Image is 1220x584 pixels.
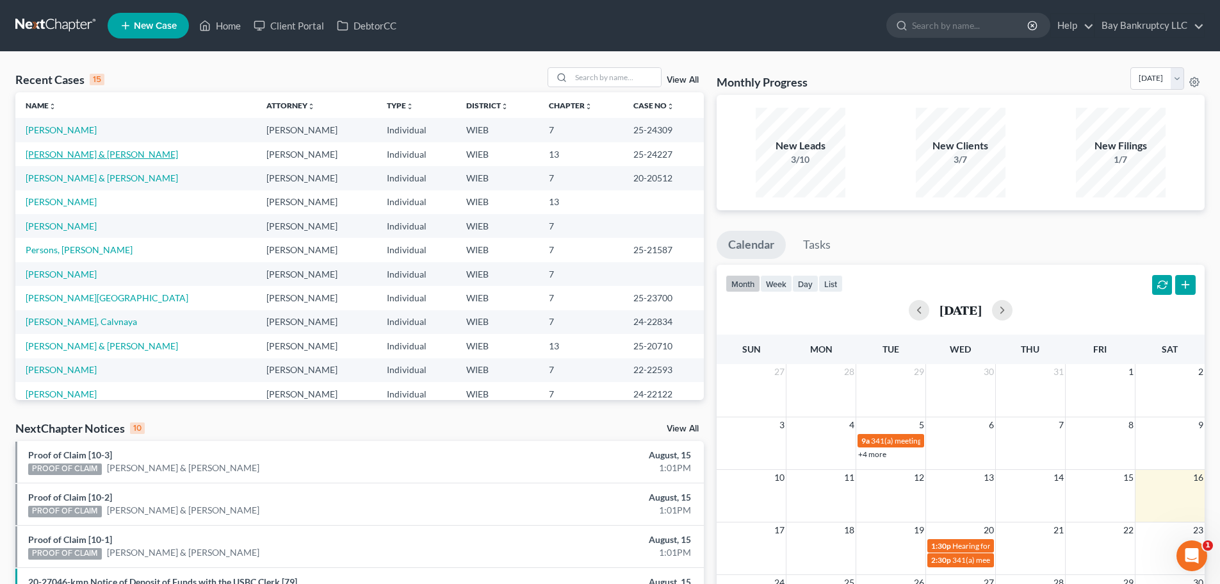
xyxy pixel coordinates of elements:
[773,364,786,380] span: 27
[792,275,818,292] button: day
[256,166,377,190] td: [PERSON_NAME]
[760,275,792,292] button: week
[377,238,456,262] td: Individual
[1052,470,1065,485] span: 14
[667,103,674,110] i: unfold_more
[792,231,842,259] a: Tasks
[742,344,761,355] span: Sun
[539,262,623,286] td: 7
[756,153,845,166] div: 3/10
[848,417,856,433] span: 4
[256,118,377,142] td: [PERSON_NAME]
[623,286,704,310] td: 25-23700
[1052,522,1065,538] span: 21
[571,68,661,87] input: Search by name...
[456,310,539,334] td: WIEB
[26,269,97,279] a: [PERSON_NAME]
[585,103,592,110] i: unfold_more
[26,340,178,351] a: [PERSON_NAME] & [PERSON_NAME]
[28,492,112,503] a: Proof of Claim [10-2]
[330,14,403,37] a: DebtorCC
[256,286,377,310] td: [PERSON_NAME]
[952,541,1120,551] span: Hearing for [PERSON_NAME] & [PERSON_NAME]
[387,101,414,110] a: Typeunfold_more
[1122,470,1135,485] span: 15
[377,310,456,334] td: Individual
[861,436,870,446] span: 9a
[478,449,691,462] div: August, 15
[377,286,456,310] td: Individual
[26,244,133,255] a: Persons, [PERSON_NAME]
[916,138,1005,153] div: New Clients
[26,149,178,160] a: [PERSON_NAME] & [PERSON_NAME]
[456,190,539,214] td: WIEB
[193,14,247,37] a: Home
[107,462,259,474] a: [PERSON_NAME] & [PERSON_NAME]
[377,262,456,286] td: Individual
[539,118,623,142] td: 7
[90,74,104,85] div: 15
[256,262,377,286] td: [PERSON_NAME]
[1076,138,1166,153] div: New Filings
[633,101,674,110] a: Case Nounfold_more
[107,546,259,559] a: [PERSON_NAME] & [PERSON_NAME]
[1197,364,1205,380] span: 2
[1076,153,1166,166] div: 1/7
[256,214,377,238] td: [PERSON_NAME]
[26,364,97,375] a: [PERSON_NAME]
[717,74,808,90] h3: Monthly Progress
[256,190,377,214] td: [PERSON_NAME]
[377,334,456,358] td: Individual
[28,463,102,475] div: PROOF OF CLAIM
[15,72,104,87] div: Recent Cases
[256,142,377,166] td: [PERSON_NAME]
[773,522,786,538] span: 17
[377,118,456,142] td: Individual
[26,221,97,231] a: [PERSON_NAME]
[623,118,704,142] td: 25-24309
[1122,522,1135,538] span: 22
[623,334,704,358] td: 25-20710
[539,358,623,382] td: 7
[539,214,623,238] td: 7
[539,286,623,310] td: 7
[773,470,786,485] span: 10
[130,422,145,434] div: 10
[623,238,704,262] td: 25-21587
[26,292,188,303] a: [PERSON_NAME][GEOGRAPHIC_DATA]
[913,522,925,538] span: 19
[28,534,112,545] a: Proof of Claim [10-1]
[1052,364,1065,380] span: 31
[623,382,704,406] td: 24-22122
[843,470,856,485] span: 11
[916,153,1005,166] div: 3/7
[247,14,330,37] a: Client Portal
[406,103,414,110] i: unfold_more
[307,103,315,110] i: unfold_more
[256,382,377,406] td: [PERSON_NAME]
[256,358,377,382] td: [PERSON_NAME]
[939,303,982,317] h2: [DATE]
[539,382,623,406] td: 7
[256,334,377,358] td: [PERSON_NAME]
[377,190,456,214] td: Individual
[478,491,691,504] div: August, 15
[26,124,97,135] a: [PERSON_NAME]
[1093,344,1107,355] span: Fri
[982,522,995,538] span: 20
[456,238,539,262] td: WIEB
[501,103,508,110] i: unfold_more
[950,344,971,355] span: Wed
[810,344,833,355] span: Mon
[667,76,699,85] a: View All
[15,421,145,436] div: NextChapter Notices
[26,196,97,207] a: [PERSON_NAME]
[478,462,691,474] div: 1:01PM
[623,310,704,334] td: 24-22834
[1051,14,1094,37] a: Help
[1162,344,1178,355] span: Sat
[1197,417,1205,433] span: 9
[549,101,592,110] a: Chapterunfold_more
[818,275,843,292] button: list
[26,316,137,327] a: [PERSON_NAME], Calvnaya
